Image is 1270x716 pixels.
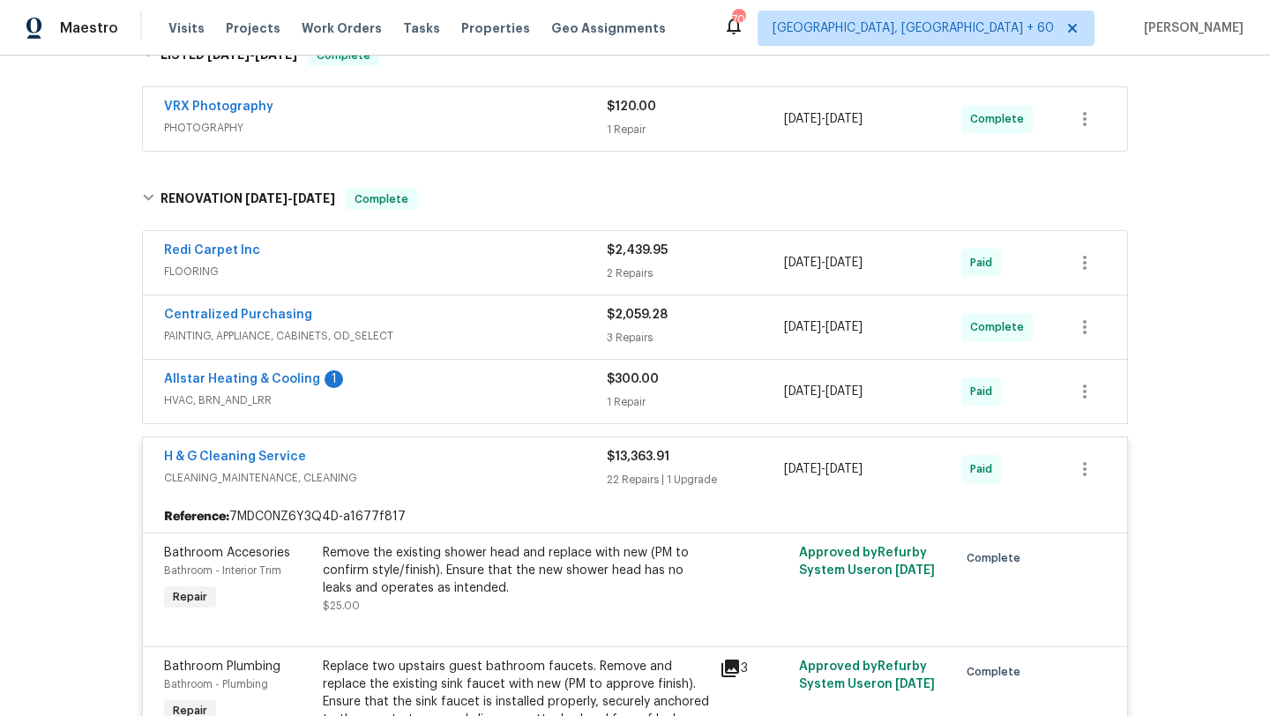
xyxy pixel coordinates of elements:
[164,679,268,690] span: Bathroom - Plumbing
[607,451,669,463] span: $13,363.91
[164,327,607,345] span: PAINTING, APPLIANCE, CABINETS, OD_SELECT
[970,110,1031,128] span: Complete
[825,321,863,333] span: [DATE]
[164,263,607,280] span: FLOORING
[164,392,607,409] span: HVAC, BRN_AND_LRR
[720,658,788,679] div: 3
[137,27,1133,84] div: LISTED [DATE]-[DATE]Complete
[164,565,281,576] span: Bathroom - Interior Trim
[245,192,335,205] span: -
[607,393,784,411] div: 1 Repair
[137,171,1133,227] div: RENOVATION [DATE]-[DATE]Complete
[607,265,784,282] div: 2 Repairs
[347,190,415,208] span: Complete
[967,663,1027,681] span: Complete
[325,370,343,388] div: 1
[607,373,659,385] span: $300.00
[773,19,1054,37] span: [GEOGRAPHIC_DATA], [GEOGRAPHIC_DATA] + 60
[967,549,1027,567] span: Complete
[784,463,821,475] span: [DATE]
[403,22,440,34] span: Tasks
[784,318,863,336] span: -
[164,451,306,463] a: H & G Cleaning Service
[799,547,935,577] span: Approved by Refurby System User on
[825,257,863,269] span: [DATE]
[166,588,214,606] span: Repair
[970,254,999,272] span: Paid
[310,47,377,64] span: Complete
[164,469,607,487] span: CLEANING_MAINTENANCE, CLEANING
[164,244,260,257] a: Redi Carpet Inc
[607,121,784,138] div: 1 Repair
[732,11,744,28] div: 703
[168,19,205,37] span: Visits
[784,321,821,333] span: [DATE]
[607,101,656,113] span: $120.00
[784,113,821,125] span: [DATE]
[226,19,280,37] span: Projects
[161,45,297,66] h6: LISTED
[784,257,821,269] span: [DATE]
[784,254,863,272] span: -
[970,318,1031,336] span: Complete
[784,383,863,400] span: -
[607,309,668,321] span: $2,059.28
[607,244,668,257] span: $2,439.95
[1137,19,1244,37] span: [PERSON_NAME]
[799,660,935,690] span: Approved by Refurby System User on
[164,309,312,321] a: Centralized Purchasing
[161,189,335,210] h6: RENOVATION
[784,385,821,398] span: [DATE]
[323,600,360,611] span: $25.00
[164,547,290,559] span: Bathroom Accesories
[825,113,863,125] span: [DATE]
[164,660,280,673] span: Bathroom Plumbing
[970,460,999,478] span: Paid
[461,19,530,37] span: Properties
[302,19,382,37] span: Work Orders
[895,564,935,577] span: [DATE]
[293,192,335,205] span: [DATE]
[784,110,863,128] span: -
[245,192,288,205] span: [DATE]
[970,383,999,400] span: Paid
[607,471,784,489] div: 22 Repairs | 1 Upgrade
[164,508,229,526] b: Reference:
[895,678,935,690] span: [DATE]
[164,119,607,137] span: PHOTOGRAPHY
[825,463,863,475] span: [DATE]
[825,385,863,398] span: [DATE]
[784,460,863,478] span: -
[551,19,666,37] span: Geo Assignments
[607,329,784,347] div: 3 Repairs
[323,544,709,597] div: Remove the existing shower head and replace with new (PM to confirm style/finish). Ensure that th...
[164,101,273,113] a: VRX Photography
[60,19,118,37] span: Maestro
[143,501,1127,533] div: 7MDC0NZ6Y3Q4D-a1677f817
[164,373,320,385] a: Allstar Heating & Cooling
